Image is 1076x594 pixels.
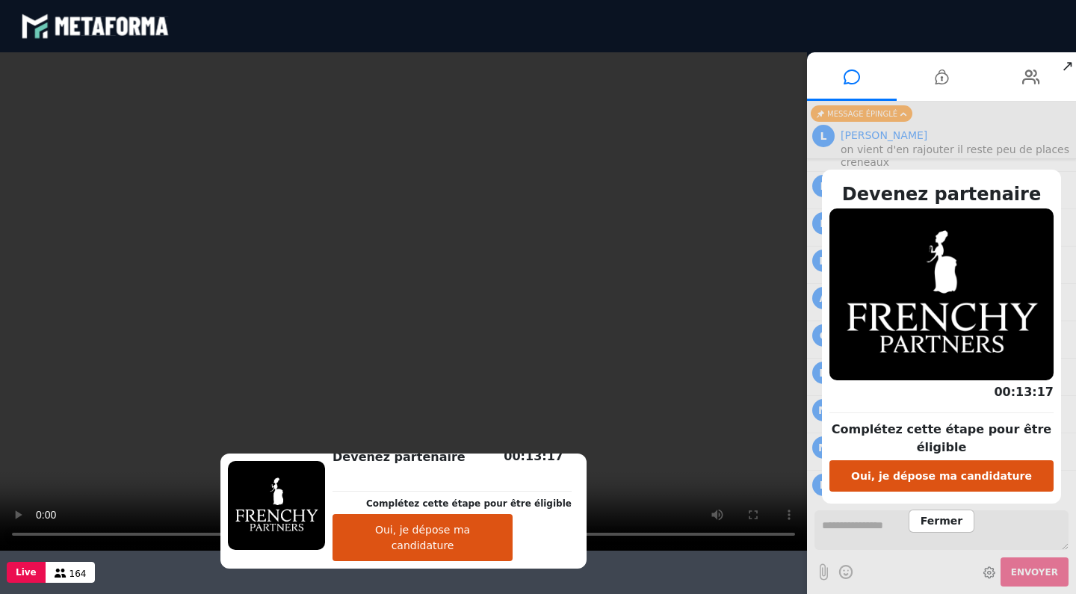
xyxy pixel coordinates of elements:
[333,514,513,561] button: Oui, je dépose ma candidature
[829,421,1054,457] p: Complétez cette étape pour être éligible
[994,385,1054,399] span: 00:13:17
[1059,52,1076,79] span: ↗
[333,448,572,466] h2: Devenez partenaire
[829,181,1054,208] h2: Devenez partenaire
[829,460,1054,492] button: Oui, je dépose ma candidature
[7,562,46,583] button: Live
[366,497,572,510] p: Complétez cette étape pour être éligible
[69,569,87,579] span: 164
[909,510,974,533] span: Fermer
[228,461,325,550] img: 1758176636418-X90kMVC3nBIL3z60WzofmoLaWTDHBoMX.png
[504,449,563,463] span: 00:13:17
[829,208,1054,380] img: 1758176636418-X90kMVC3nBIL3z60WzofmoLaWTDHBoMX.png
